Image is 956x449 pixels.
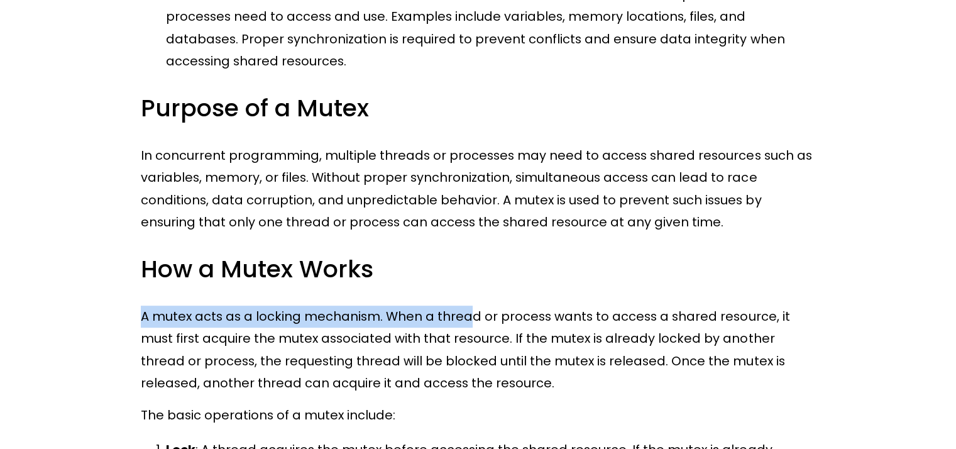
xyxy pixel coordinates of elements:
p: In concurrent programming, multiple threads or processes may need to access shared resources such... [141,145,815,234]
p: The basic operations of a mutex include: [141,404,815,426]
h3: How a Mutex Works [141,253,815,285]
p: A mutex acts as a locking mechanism. When a thread or process wants to access a shared resource, ... [141,306,815,395]
h3: Purpose of a Mutex [141,92,815,125]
